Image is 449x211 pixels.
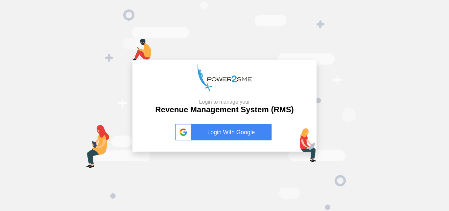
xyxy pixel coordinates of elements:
[155,99,294,115] h2: Revenue Management System (RMS)
[86,125,109,168] img: tab-login.png
[300,128,317,162] img: lap-login.png
[173,117,276,147] button: Login With Google
[198,64,252,91] img: p2s_logo.png
[175,124,274,140] a: Login With Google
[155,99,294,105] small: Login to manage your
[132,39,151,60] img: mob-login.png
